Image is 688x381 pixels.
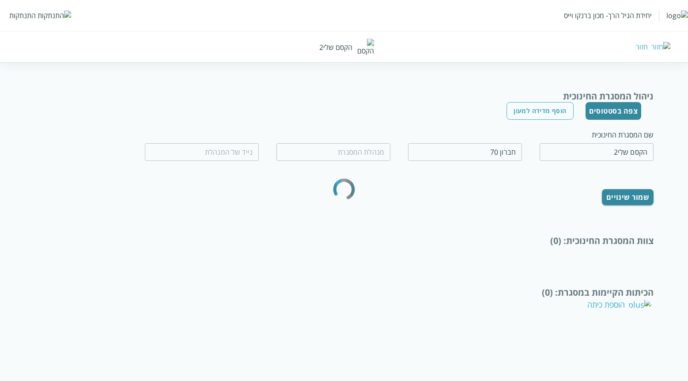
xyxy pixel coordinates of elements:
input: שם המסגרת החינוכית [540,143,654,161]
button: הוסף מדידה למעון [507,102,573,120]
button: שמור שינויים [602,189,654,205]
div: הוספת כיתה [587,299,651,310]
input: מנהלת המסגרת [276,143,390,161]
img: logo [666,11,688,20]
button: צפה בסטטוסים [586,102,642,120]
img: חזור [651,42,670,52]
img: התנתקות [38,11,71,20]
div: חזור [636,42,648,52]
input: כתובת המסגרת החינוכית [408,143,522,161]
div: התנתקות [9,11,36,20]
div: שם המסגרת החינוכית [540,130,654,140]
svg: color-ring-loading [326,156,362,223]
div: צוות המסגרת החינוכית : (0) [34,235,654,247]
input: נייד של המנהלת [145,143,259,161]
div: ניהול המסגרת החינוכית [34,90,654,102]
div: הכיתות הקיימות במסגרת : (0) [34,286,654,298]
img: plus [628,299,651,310]
div: יחידת הגיל הרך- מכון ברנקו וייס [564,11,652,20]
